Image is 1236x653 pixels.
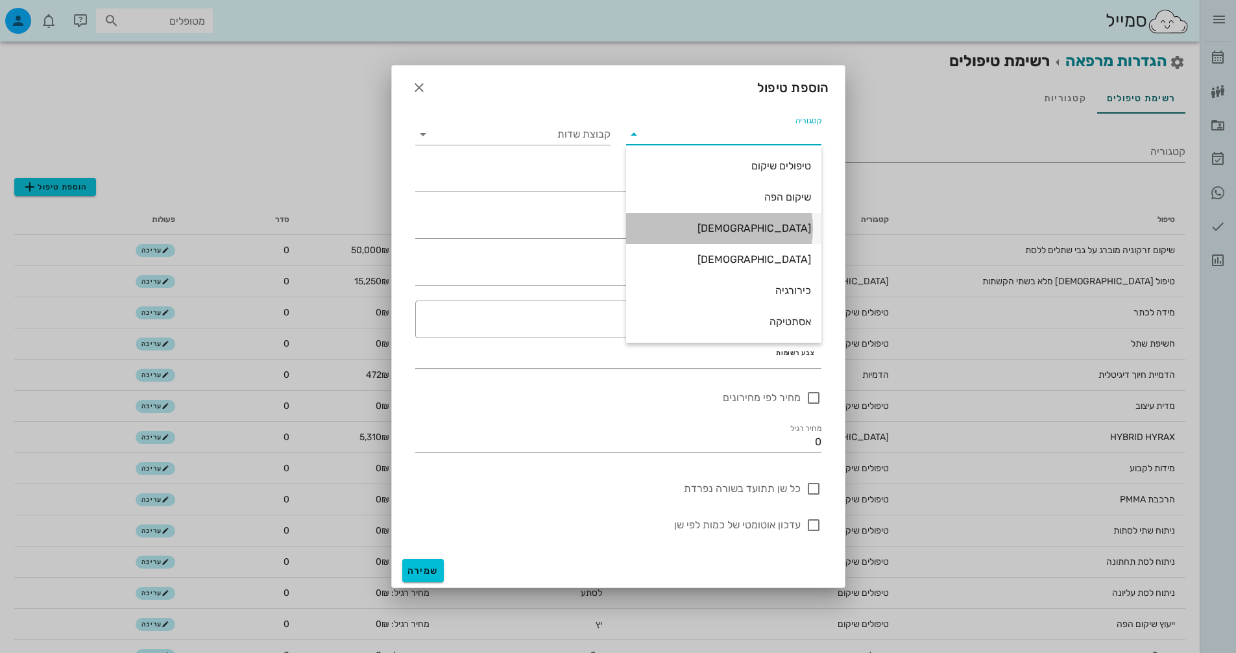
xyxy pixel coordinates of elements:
div: הוספת טיפול [392,66,845,106]
label: מחיר לפי מחירונים [415,391,801,404]
button: שמירה [402,559,444,582]
label: כל שן תתועד בשורה נפרדת [415,482,801,495]
div: טיפולים שיקום [636,160,811,172]
span: שמירה [407,565,439,576]
label: קטגוריה [795,116,821,126]
div: אסתטיקה [636,315,811,328]
div: כירורגיה [636,284,811,297]
div: [DEMOGRAPHIC_DATA] [636,253,811,265]
button: צבע רשומות [770,347,821,360]
div: [DEMOGRAPHIC_DATA] [636,222,811,234]
label: מחיר רגיל [790,424,821,434]
div: שיקום הפה [636,191,811,203]
span: צבע רשומות [776,349,816,357]
label: עדכון אוטומטי של כמות לפי שן [415,519,801,532]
